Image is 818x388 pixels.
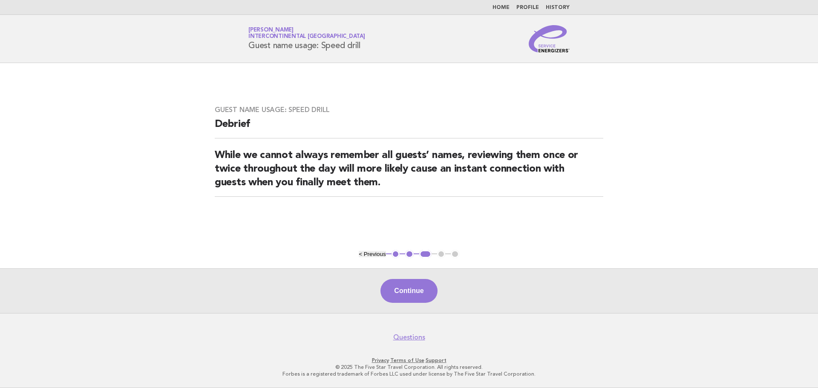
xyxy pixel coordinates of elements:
[248,28,365,50] h1: Guest name usage: Speed drill
[148,371,670,377] p: Forbes is a registered trademark of Forbes LLC used under license by The Five Star Travel Corpora...
[248,34,365,40] span: InterContinental [GEOGRAPHIC_DATA]
[405,250,414,259] button: 2
[516,5,539,10] a: Profile
[215,106,603,114] h3: Guest name usage: Speed drill
[248,27,365,39] a: [PERSON_NAME]InterContinental [GEOGRAPHIC_DATA]
[392,250,400,259] button: 1
[215,118,603,138] h2: Debrief
[390,357,424,363] a: Terms of Use
[546,5,570,10] a: History
[419,250,432,259] button: 3
[359,251,386,257] button: < Previous
[215,149,603,197] h2: While we cannot always remember all guests’ names, reviewing them once or twice throughout the da...
[393,333,425,342] a: Questions
[148,364,670,371] p: © 2025 The Five Star Travel Corporation. All rights reserved.
[426,357,446,363] a: Support
[148,357,670,364] p: · ·
[493,5,510,10] a: Home
[380,279,437,303] button: Continue
[372,357,389,363] a: Privacy
[529,25,570,52] img: Service Energizers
